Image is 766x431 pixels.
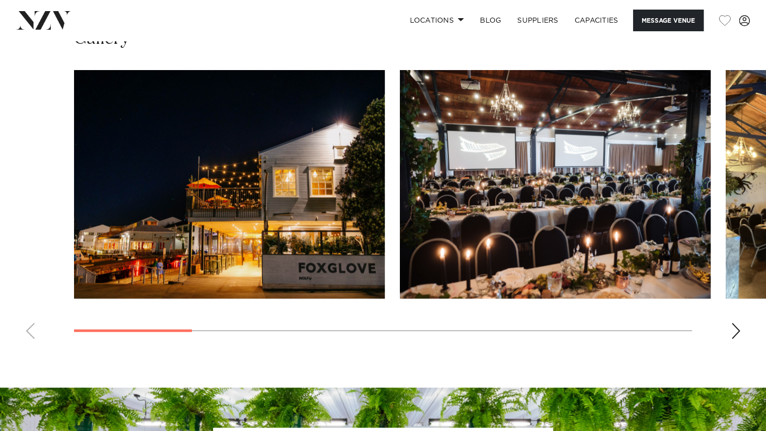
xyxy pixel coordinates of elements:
button: Message Venue [633,10,704,31]
swiper-slide: 2 / 10 [400,70,711,298]
a: SUPPLIERS [509,10,566,31]
swiper-slide: 1 / 10 [74,70,385,298]
a: Capacities [567,10,626,31]
img: nzv-logo.png [16,11,71,29]
a: Locations [401,10,472,31]
a: BLOG [472,10,509,31]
